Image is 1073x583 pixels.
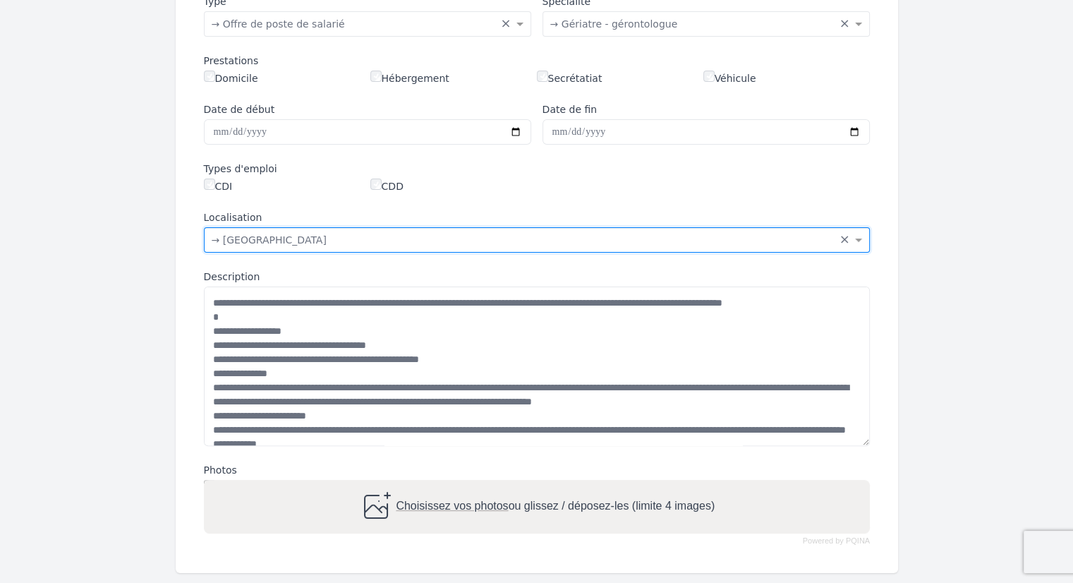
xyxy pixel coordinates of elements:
label: Description [204,270,870,284]
a: Powered by PQINA [802,538,869,544]
div: ou glissez / déposez-les (limite 4 images) [358,490,714,524]
label: Domicile [204,71,258,85]
label: Hébergement [370,71,449,85]
label: Véhicule [703,71,756,85]
span: Choisissez vos photos [396,500,508,512]
label: Date de fin [542,102,870,116]
label: Photos [204,463,870,477]
div: Prestations [204,54,870,68]
input: CDI [204,179,215,190]
label: CDI [204,179,233,193]
label: Date de début [204,102,531,116]
input: Véhicule [703,71,715,82]
div: Types d'emploi [204,162,870,176]
span: Clear all [501,17,513,31]
span: Clear all [839,233,851,247]
label: Secrétatiat [537,71,602,85]
input: Hébergement [370,71,382,82]
input: Domicile [204,71,215,82]
label: Localisation [204,210,870,224]
input: Secrétatiat [537,71,548,82]
input: CDD [370,179,382,190]
span: Clear all [839,17,851,31]
label: CDD [370,179,404,193]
